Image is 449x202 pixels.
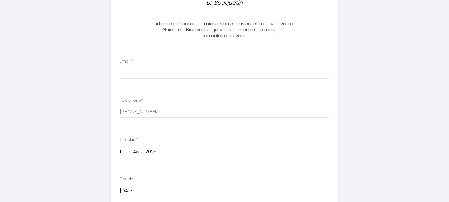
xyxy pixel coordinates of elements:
label: Email [120,58,133,65]
label: Checkin [120,137,138,143]
label: Téléphone [120,98,143,104]
label: Checkout [120,176,141,182]
h3: Afin de préparer au mieux votre arrivée et recevoir votre Guide de Bienvenue, je vous remercie de... [151,21,298,39]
